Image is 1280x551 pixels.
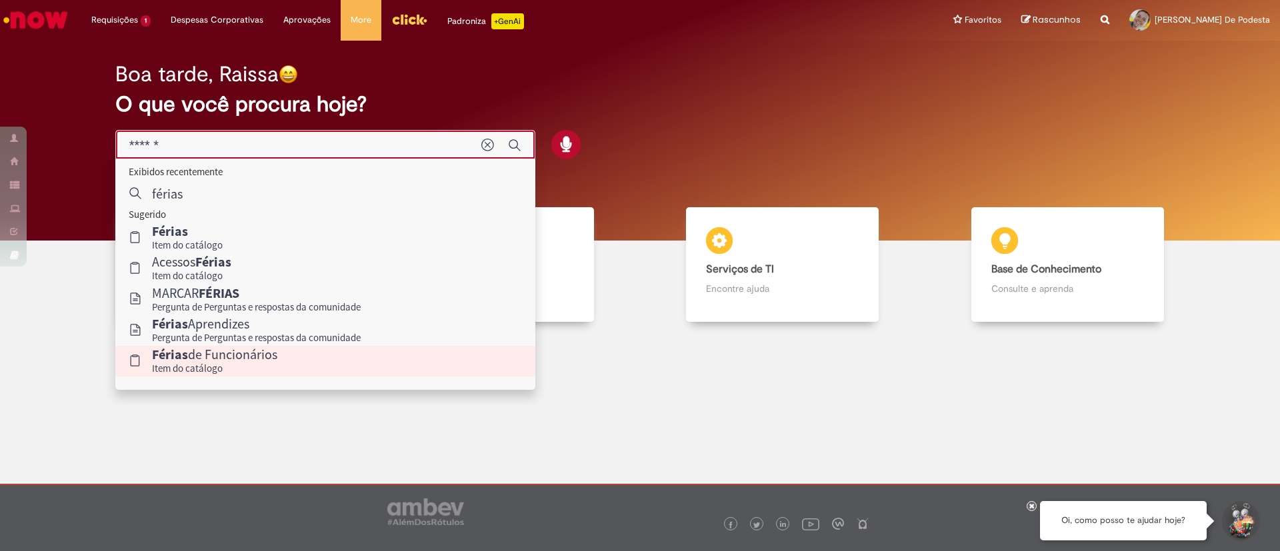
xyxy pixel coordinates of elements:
span: [PERSON_NAME] De Podesta [1155,14,1270,25]
span: 1 [141,15,151,27]
span: Rascunhos [1033,13,1081,26]
img: logo_footer_twitter.png [753,522,760,528]
a: Tirar dúvidas Tirar dúvidas com Lupi Assist e Gen Ai [70,207,355,322]
span: Requisições [91,13,138,27]
div: Oi, como posso te ajudar hoje? [1040,501,1207,540]
p: +GenAi [491,13,524,29]
img: logo_footer_ambev_rotulo_gray.png [387,498,464,525]
a: Base de Conhecimento Consulte e aprenda [925,207,1211,322]
img: logo_footer_linkedin.png [780,521,787,529]
img: ServiceNow [1,7,70,33]
div: Padroniza [447,13,524,29]
p: Encontre ajuda [706,282,859,295]
b: Base de Conhecimento [991,263,1101,276]
span: Despesas Corporativas [171,13,263,27]
span: Favoritos [965,13,1001,27]
span: More [351,13,371,27]
p: Consulte e aprenda [991,282,1144,295]
a: Rascunhos [1021,14,1081,27]
img: logo_footer_facebook.png [727,522,734,528]
h2: Boa tarde, Raissa [115,63,279,86]
img: logo_footer_naosei.png [857,518,869,530]
button: Iniciar Conversa de Suporte [1220,501,1260,541]
h2: O que você procura hoje? [115,93,1165,116]
img: happy-face.png [279,65,298,84]
span: Aprovações [283,13,331,27]
b: Serviços de TI [706,263,774,276]
img: logo_footer_workplace.png [832,518,844,530]
a: Serviços de TI Encontre ajuda [640,207,925,322]
img: click_logo_yellow_360x200.png [391,9,427,29]
img: logo_footer_youtube.png [802,515,819,532]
